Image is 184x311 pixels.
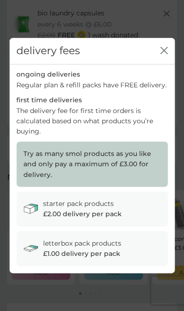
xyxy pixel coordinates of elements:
[16,95,82,105] p: first time deliveries
[43,209,122,219] p: £2.00 delivery per pack
[23,148,161,180] p: Try as many smol products as you like and only pay a maximum of £3.00 for delivery.
[43,248,120,259] p: £1.00 delivery per pack
[16,45,80,57] h2: delivery fees
[160,47,168,56] button: close
[16,106,168,137] p: The delivery fee for first time orders is calculated based on what products you’re buying.
[16,80,167,90] p: Regular plan & refill packs have FREE delivery.
[16,70,80,80] p: ongoing deliveries
[43,238,121,248] p: letterbox pack products
[43,198,114,209] p: starter pack products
